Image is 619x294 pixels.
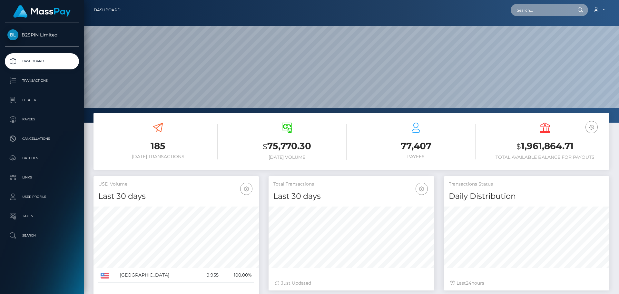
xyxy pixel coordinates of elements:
[227,155,347,160] h6: [DATE] Volume
[7,134,76,144] p: Cancellations
[449,191,604,202] h4: Daily Distribution
[5,53,79,69] a: Dashboard
[356,154,476,159] h6: Payees
[7,211,76,221] p: Taxes
[7,231,76,240] p: Search
[450,280,603,287] div: Last hours
[5,228,79,244] a: Search
[13,5,71,18] img: MassPay Logo
[7,29,18,40] img: B2SPIN Limited
[5,208,79,224] a: Taxes
[227,140,347,153] h3: 75,770.30
[275,280,427,287] div: Just Updated
[7,95,76,105] p: Ledger
[118,268,197,283] td: [GEOGRAPHIC_DATA]
[466,280,471,286] span: 24
[7,76,76,86] p: Transactions
[197,268,221,283] td: 9,955
[7,115,76,124] p: Payees
[101,273,109,279] img: US.png
[5,73,79,89] a: Transactions
[5,131,79,147] a: Cancellations
[7,173,76,182] p: Links
[449,181,604,188] h5: Transactions Status
[5,111,79,127] a: Payees
[273,191,429,202] h4: Last 30 days
[5,150,79,166] a: Batches
[5,92,79,108] a: Ledger
[7,192,76,202] p: User Profile
[98,154,218,159] h6: [DATE] Transactions
[356,140,476,152] h3: 77,407
[94,3,121,17] a: Dashboard
[263,142,267,151] small: $
[511,4,571,16] input: Search...
[98,191,254,202] h4: Last 30 days
[485,155,604,160] h6: Total Available Balance for Payouts
[5,169,79,186] a: Links
[485,140,604,153] h3: 1,961,864.71
[7,56,76,66] p: Dashboard
[5,189,79,205] a: User Profile
[7,153,76,163] p: Batches
[516,142,521,151] small: $
[98,140,218,152] h3: 185
[221,268,254,283] td: 100.00%
[273,181,429,188] h5: Total Transactions
[98,181,254,188] h5: USD Volume
[5,32,79,38] span: B2SPIN Limited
